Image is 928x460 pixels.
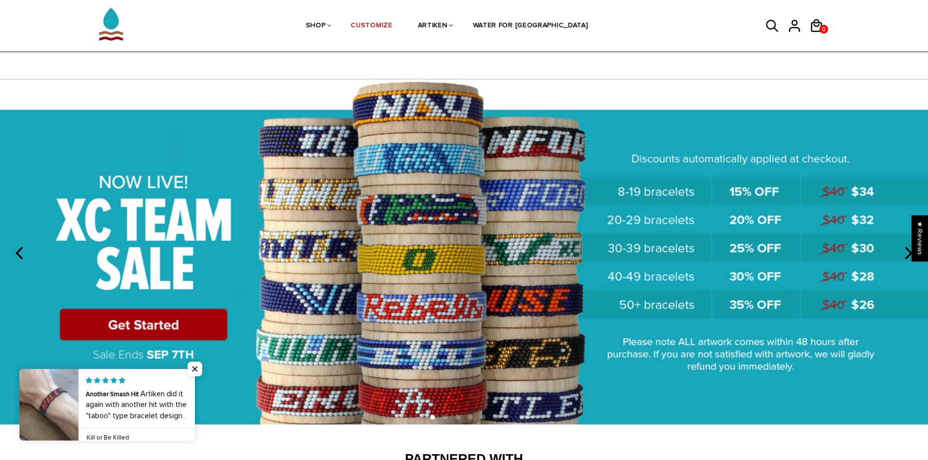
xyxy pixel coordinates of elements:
a: CUSTOMIZE [351,0,392,52]
button: previous [10,242,31,264]
a: WATER FOR [GEOGRAPHIC_DATA] [473,0,588,52]
a: ARTIKEN [418,0,448,52]
button: next [897,242,918,264]
div: Click to open Judge.me floating reviews tab [911,215,928,261]
span: 0 [819,23,828,36]
a: 0 [819,25,828,34]
span: Close popup widget [188,362,202,376]
a: SHOP [306,0,326,52]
